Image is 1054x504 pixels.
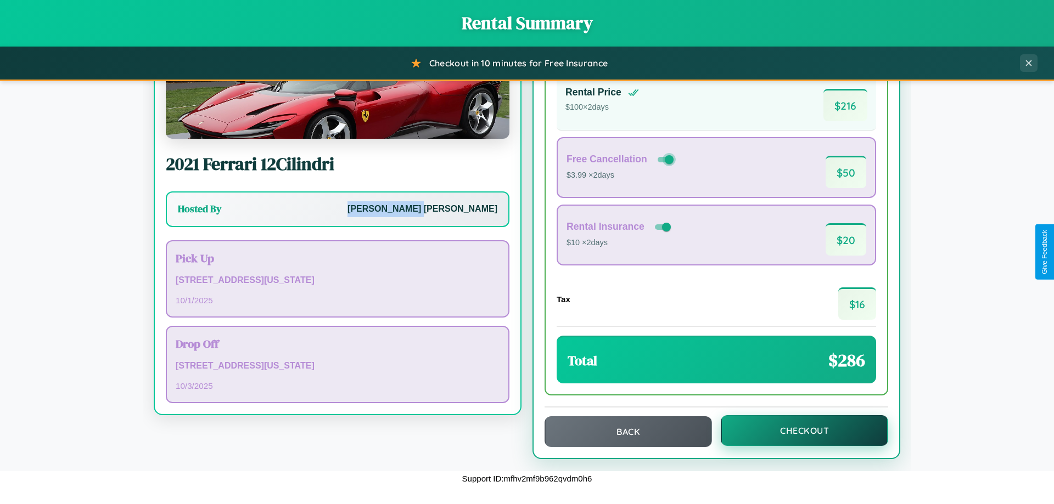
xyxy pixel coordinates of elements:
[826,223,866,256] span: $ 20
[565,100,639,115] p: $ 100 × 2 days
[166,29,509,139] img: Ferrari 12Cilindri
[838,287,876,320] span: $ 16
[567,236,673,250] p: $10 × 2 days
[176,293,500,308] p: 10 / 1 / 2025
[176,358,500,374] p: [STREET_ADDRESS][US_STATE]
[545,416,712,447] button: Back
[176,273,500,288] p: [STREET_ADDRESS][US_STATE]
[826,156,866,188] span: $ 50
[557,295,570,304] h4: Tax
[567,154,647,165] h4: Free Cancellation
[176,250,500,266] h3: Pick Up
[568,352,597,370] h3: Total
[1041,230,1049,274] div: Give Feedback
[178,202,221,216] h3: Hosted By
[462,471,592,486] p: Support ID: mfhv2mf9b962qvdm0h6
[567,221,644,233] h4: Rental Insurance
[567,168,676,183] p: $3.99 × 2 days
[11,11,1043,35] h1: Rental Summary
[828,348,865,372] span: $ 286
[721,415,888,446] button: Checkout
[429,58,608,69] span: Checkout in 10 minutes for Free Insurance
[166,152,509,176] h2: 2021 Ferrari 12Cilindri
[565,87,621,98] h4: Rental Price
[176,378,500,393] p: 10 / 3 / 2025
[823,89,867,121] span: $ 216
[347,201,497,217] p: [PERSON_NAME] [PERSON_NAME]
[176,336,500,352] h3: Drop Off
